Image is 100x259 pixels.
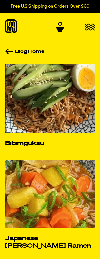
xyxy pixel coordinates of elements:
img: Japanese Curry Ramen [5,160,95,228]
p: Free U.S Shipping on Orders Over $60 [11,4,89,9]
span: 0 [58,22,62,27]
img: Bibimguksu [5,64,95,133]
a: Blog Home [5,49,95,54]
a: 0 [56,22,64,32]
a: Bibimguksu [5,140,44,147]
a: Japanese [PERSON_NAME] Ramen [5,235,95,250]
